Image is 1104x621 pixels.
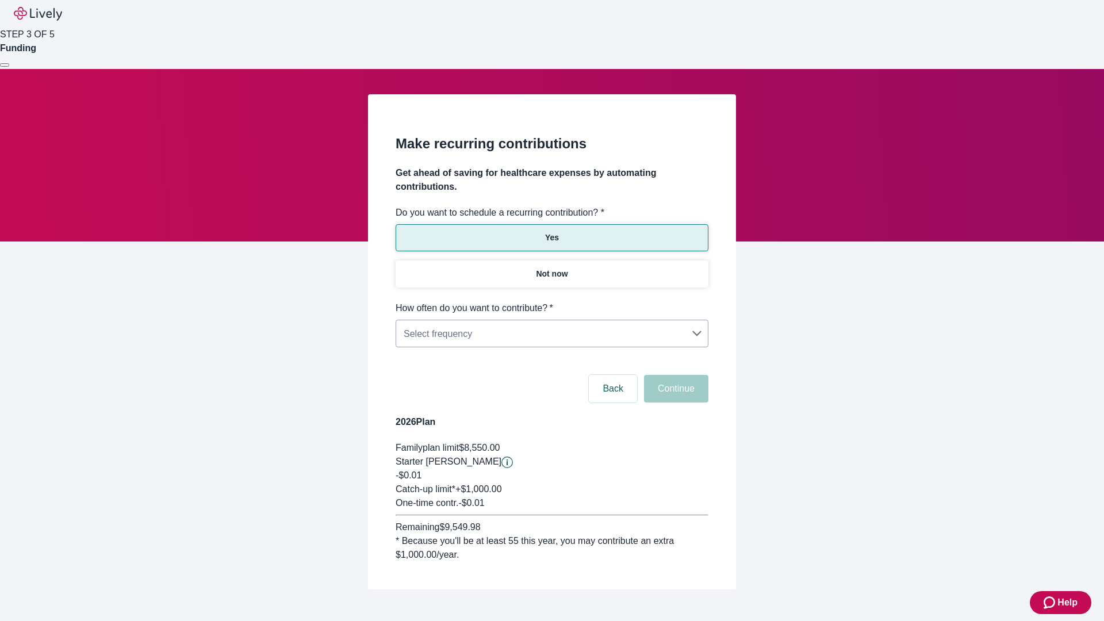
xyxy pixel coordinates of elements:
[396,322,708,345] div: Select frequency
[396,206,604,220] label: Do you want to schedule a recurring contribution? *
[1057,596,1078,609] span: Help
[396,498,458,508] span: One-time contr.
[396,470,421,480] span: -$0.01
[459,443,500,453] span: $8,550.00
[455,484,502,494] span: + $1,000.00
[396,166,708,194] h4: Get ahead of saving for healthcare expenses by automating contributions.
[396,301,553,315] label: How often do you want to contribute?
[396,224,708,251] button: Yes
[396,484,455,494] span: Catch-up limit*
[458,498,484,508] span: - $0.01
[501,457,513,468] svg: Starter penny details
[396,260,708,287] button: Not now
[396,415,708,429] h4: 2026 Plan
[439,522,480,532] span: $9,549.98
[1044,596,1057,609] svg: Zendesk support icon
[396,443,459,453] span: Family plan limit
[589,375,637,402] button: Back
[396,522,439,532] span: Remaining
[1030,591,1091,614] button: Zendesk support iconHelp
[396,534,708,562] div: * Because you'll be at least 55 this year, you may contribute an extra $1,000.00 /year.
[536,268,568,280] p: Not now
[14,7,62,21] img: Lively
[396,133,708,154] h2: Make recurring contributions
[545,232,559,244] p: Yes
[501,457,513,468] button: Lively will contribute $0.01 to establish your account
[396,457,501,466] span: Starter [PERSON_NAME]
